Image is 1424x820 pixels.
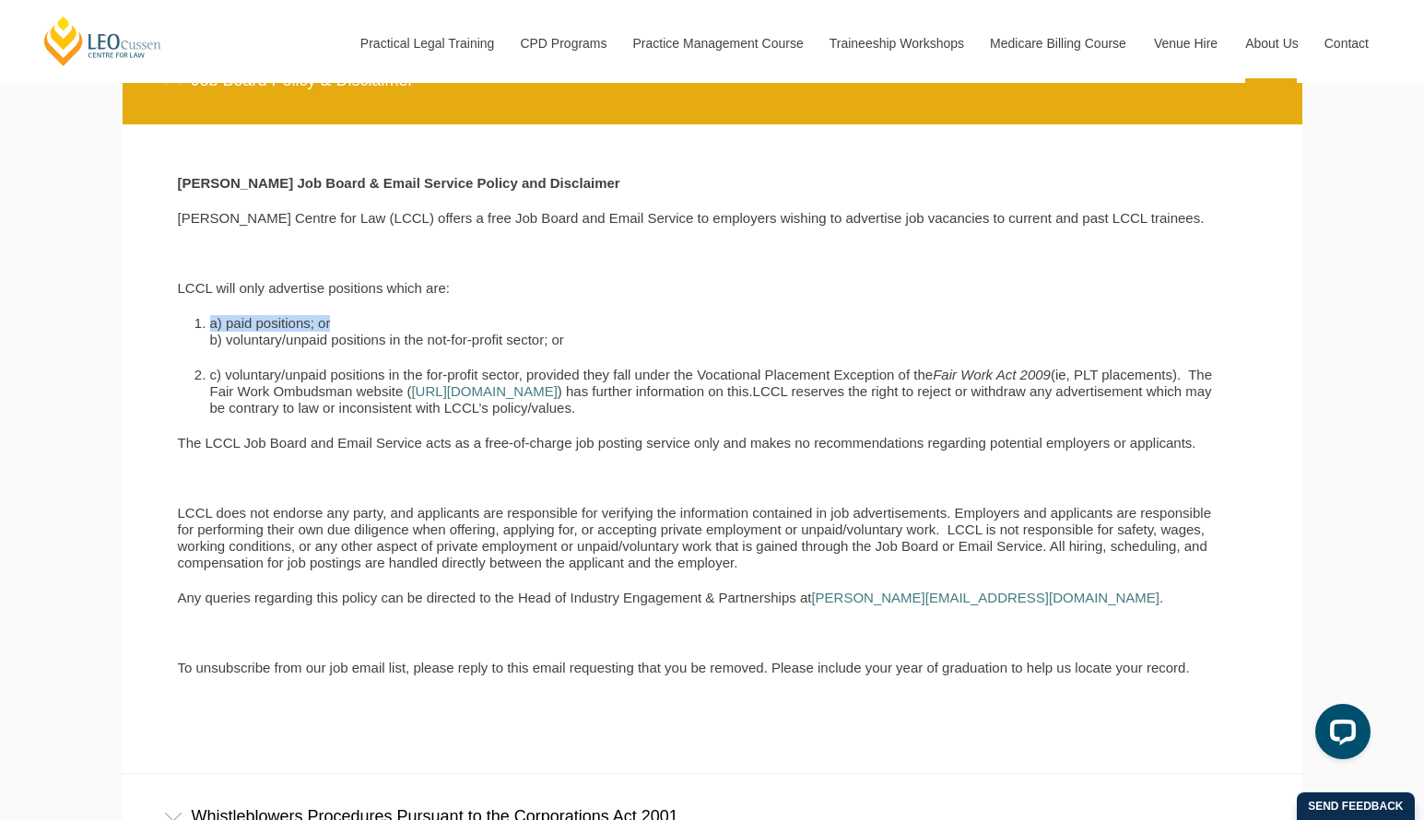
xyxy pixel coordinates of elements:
[411,383,557,399] a: [URL][DOMAIN_NAME]
[178,210,1219,227] p: [PERSON_NAME] Centre for Law (LCCL) offers a free Job Board and Email Service to employers wishin...
[41,15,164,67] a: [PERSON_NAME] Centre for Law
[1231,4,1311,83] a: About Us
[210,367,1219,416] li: c) voluntary/unpaid positions in the for-profit sector, provided they fall under the Vocational P...
[178,280,1219,297] p: LCCL will only advertise positions which are:
[619,4,816,83] a: Practice Management Course
[178,660,1219,676] p: To unsubscribe from our job email list, please reply to this email requesting that you be removed...
[933,367,1051,382] em: Fair Work Act 2009
[1311,4,1383,83] a: Contact
[1300,697,1378,774] iframe: LiveChat chat widget
[506,4,618,83] a: CPD Programs
[816,4,976,83] a: Traineeship Workshops
[178,175,620,191] strong: [PERSON_NAME] Job Board & Email Service Policy and Disclaimer
[811,590,1159,605] a: [PERSON_NAME][EMAIL_ADDRESS][DOMAIN_NAME]
[178,505,1219,571] p: LCCL does not endorse any party, and applicants are responsible for verifying the information con...
[976,4,1140,83] a: Medicare Billing Course
[347,4,507,83] a: Practical Legal Training
[178,590,1219,606] p: Any queries regarding this policy can be directed to the Head of Industry Engagement & Partnershi...
[1140,4,1231,83] a: Venue Hire
[210,315,1219,348] li: a) paid positions; or b) voluntary/unpaid positions in the not-for-profit sector; or
[178,435,1219,451] p: The LCCL Job Board and Email Service acts as a free-of-charge job posting service only and makes ...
